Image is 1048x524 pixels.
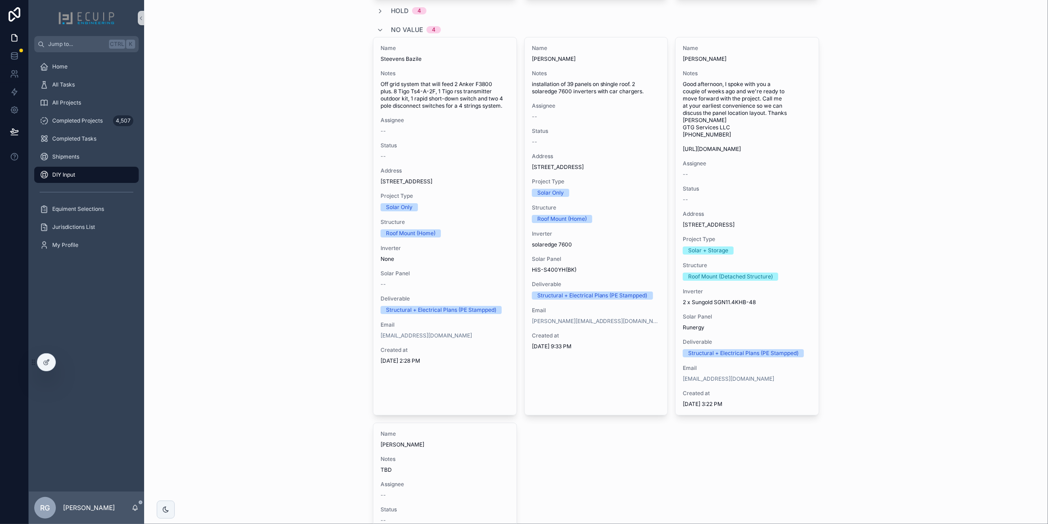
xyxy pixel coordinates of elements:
[381,430,509,437] span: Name
[683,171,688,178] span: --
[381,270,509,277] span: Solar Panel
[381,219,509,226] span: Structure
[532,138,537,146] span: --
[381,167,509,174] span: Address
[683,390,812,397] span: Created at
[683,236,812,243] span: Project Type
[29,52,144,265] div: scrollable content
[683,262,812,269] span: Structure
[391,6,408,15] span: Hold
[381,456,509,463] span: Notes
[381,481,509,488] span: Assignee
[113,115,133,126] div: 4,507
[34,59,139,75] a: Home
[52,99,81,106] span: All Projects
[52,171,75,178] span: DIY Input
[52,63,68,70] span: Home
[532,113,537,120] span: --
[683,221,812,228] span: [STREET_ADDRESS]
[381,245,509,252] span: Inverter
[432,26,436,33] div: 4
[386,306,496,314] div: Structural + Electrical Plans (PE Stampped)
[34,95,139,111] a: All Projects
[537,292,648,300] div: Structural + Electrical Plans (PE Stampped)
[683,313,812,320] span: Solar Panel
[381,321,509,328] span: Email
[532,128,661,135] span: Status
[532,204,661,211] span: Structure
[381,142,509,149] span: Status
[381,517,386,524] span: --
[683,160,812,167] span: Assignee
[34,237,139,253] a: My Profile
[63,503,115,512] p: [PERSON_NAME]
[381,70,509,77] span: Notes
[683,299,812,306] span: 2 x Sungold SGN11.4KHB-48
[381,492,386,499] span: --
[537,189,564,197] div: Solar Only
[381,506,509,513] span: Status
[381,128,386,135] span: --
[381,45,509,52] span: Name
[381,192,509,200] span: Project Type
[381,281,386,288] span: --
[532,153,661,160] span: Address
[532,266,661,273] span: HiS-S400YH(BK)
[683,375,774,383] a: [EMAIL_ADDRESS][DOMAIN_NAME]
[532,343,661,350] span: [DATE] 9:33 PM
[532,332,661,339] span: Created at
[40,502,50,513] span: RG
[127,41,134,48] span: K
[373,37,517,415] a: NameSteevens BazileNotesOff grid system that will feed 2 Anker F3800 plus. 8 Tigo Ts4-A-2F, 1 Tig...
[683,55,812,63] span: [PERSON_NAME]
[34,77,139,93] a: All Tasks
[109,40,125,49] span: Ctrl
[683,70,812,77] span: Notes
[683,196,688,203] span: --
[532,318,661,325] a: [PERSON_NAME][EMAIL_ADDRESS][DOMAIN_NAME]
[34,167,139,183] a: DIY Input
[58,11,115,25] img: App logo
[386,229,436,237] div: Roof Mount (Home)
[683,45,812,52] span: Name
[532,241,661,248] span: solaredge 7600
[381,466,509,474] span: TBD
[532,102,661,109] span: Assignee
[683,401,812,408] span: [DATE] 3:22 PM
[537,215,587,223] div: Roof Mount (Home)
[52,223,95,231] span: Jurisdictions List
[48,41,105,48] span: Jump to...
[683,81,812,153] span: Good afternoon, I spoke with you a couple of weeks ago and we're ready to move forward with the p...
[52,81,75,88] span: All Tasks
[683,324,812,331] span: Runergy
[532,70,661,77] span: Notes
[532,164,661,171] span: [STREET_ADDRESS]
[52,153,79,160] span: Shipments
[52,241,78,249] span: My Profile
[532,255,661,263] span: Solar Panel
[34,201,139,217] a: Equiment Selections
[683,288,812,295] span: Inverter
[417,7,421,14] div: 4
[683,338,812,346] span: Deliverable
[532,81,661,95] span: installation of 39 panels on shingle roof. 2 solaredge 7600 inverters with car chargers.
[532,55,661,63] span: [PERSON_NAME]
[381,357,509,365] span: [DATE] 2:28 PM
[52,135,96,142] span: Completed Tasks
[34,36,139,52] button: Jump to...CtrlK
[52,205,104,213] span: Equiment Selections
[675,37,819,415] a: Name[PERSON_NAME]NotesGood afternoon, I spoke with you a couple of weeks ago and we're ready to m...
[52,117,103,124] span: Completed Projects
[381,153,386,160] span: --
[532,281,661,288] span: Deliverable
[683,365,812,372] span: Email
[381,81,509,109] span: Off grid system that will feed 2 Anker F3800 plus. 8 Tigo Ts4-A-2F, 1 Tigo rss transmitter outdoo...
[381,255,509,263] span: None
[381,55,509,63] span: Steevens Bazile
[381,346,509,354] span: Created at
[688,246,728,255] div: Solar + Storage
[391,25,423,34] span: No value
[34,131,139,147] a: Completed Tasks
[386,203,413,211] div: Solar Only
[524,37,668,415] a: Name[PERSON_NAME]Notesinstallation of 39 panels on shingle roof. 2 solaredge 7600 inverters with ...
